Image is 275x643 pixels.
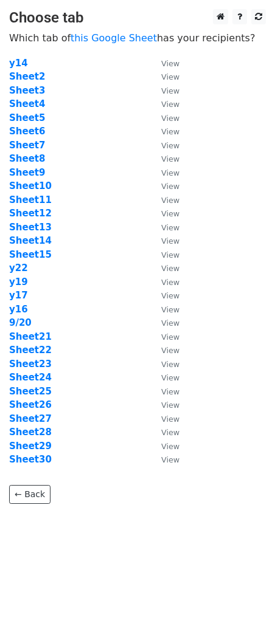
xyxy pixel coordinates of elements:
[149,153,179,164] a: View
[149,126,179,137] a: View
[9,140,45,151] a: Sheet7
[9,222,52,233] a: Sheet13
[161,373,179,382] small: View
[149,454,179,465] a: View
[161,168,179,177] small: View
[149,222,179,233] a: View
[149,441,179,452] a: View
[149,249,179,260] a: View
[161,360,179,369] small: View
[9,304,28,315] a: y16
[9,413,52,424] a: Sheet27
[149,290,179,301] a: View
[149,413,179,424] a: View
[161,154,179,163] small: View
[9,126,45,137] a: Sheet6
[9,112,45,123] strong: Sheet5
[9,263,28,273] a: y22
[161,401,179,410] small: View
[161,72,179,81] small: View
[149,263,179,273] a: View
[149,98,179,109] a: View
[161,455,179,464] small: View
[9,9,266,27] h3: Choose tab
[9,58,28,69] a: y14
[149,71,179,82] a: View
[9,85,45,96] strong: Sheet3
[149,194,179,205] a: View
[161,127,179,136] small: View
[161,414,179,424] small: View
[9,359,52,370] a: Sheet23
[9,277,28,287] a: y19
[161,346,179,355] small: View
[9,454,52,465] strong: Sheet30
[149,235,179,246] a: View
[9,98,45,109] strong: Sheet4
[9,153,45,164] a: Sheet8
[9,249,52,260] a: Sheet15
[9,208,52,219] strong: Sheet12
[149,167,179,178] a: View
[161,305,179,314] small: View
[9,331,52,342] strong: Sheet21
[71,32,157,44] a: this Google Sheet
[149,208,179,219] a: View
[149,277,179,287] a: View
[149,399,179,410] a: View
[161,250,179,260] small: View
[9,485,50,504] a: ← Back
[149,112,179,123] a: View
[9,167,45,178] a: Sheet9
[161,196,179,205] small: View
[161,236,179,246] small: View
[149,345,179,356] a: View
[161,114,179,123] small: View
[9,372,52,383] strong: Sheet24
[9,399,52,410] a: Sheet26
[9,386,52,397] strong: Sheet25
[149,85,179,96] a: View
[161,387,179,396] small: View
[161,100,179,109] small: View
[149,304,179,315] a: View
[149,386,179,397] a: View
[161,291,179,300] small: View
[9,345,52,356] strong: Sheet22
[149,140,179,151] a: View
[149,317,179,328] a: View
[161,264,179,273] small: View
[161,141,179,150] small: View
[161,332,179,342] small: View
[149,331,179,342] a: View
[9,235,52,246] a: Sheet14
[161,182,179,191] small: View
[161,86,179,95] small: View
[9,181,52,191] a: Sheet10
[9,71,45,82] a: Sheet2
[149,372,179,383] a: View
[9,441,52,452] a: Sheet29
[9,32,266,44] p: Which tab of has your recipients?
[161,278,179,287] small: View
[161,59,179,68] small: View
[9,317,32,328] a: 9/20
[149,427,179,438] a: View
[9,194,52,205] a: Sheet11
[9,427,52,438] a: Sheet28
[161,442,179,451] small: View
